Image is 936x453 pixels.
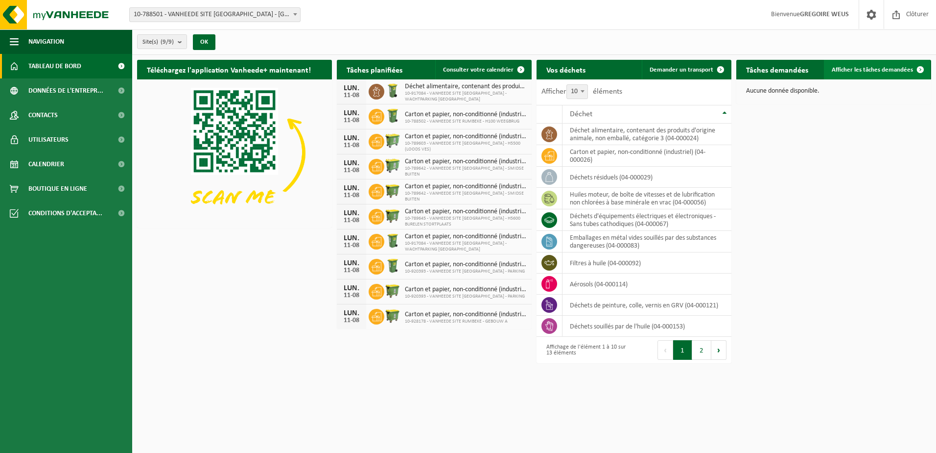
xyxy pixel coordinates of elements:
span: Déchet [570,110,592,118]
img: WB-1100-HPE-GN-50 [384,307,401,324]
div: 11-08 [342,317,361,324]
td: filtres à huile (04-000092) [562,252,731,274]
span: Tableau de bord [28,54,81,78]
div: LUN. [342,259,361,267]
span: 10-917084 - VANHEEDE SITE [GEOGRAPHIC_DATA] - WACHTPARKING [GEOGRAPHIC_DATA] [405,91,527,102]
span: Carton et papier, non-conditionné (industriel) [405,261,527,269]
label: Afficher éléments [541,88,622,96]
count: (9/9) [161,39,174,45]
span: Carton et papier, non-conditionné (industriel) [405,111,527,119]
span: Contacts [28,103,58,127]
td: emballages en métal vides souillés par des substances dangereuses (04-000083) [562,231,731,252]
span: 10-928178 - VANHEEDE SITE RUMBEKE - GEBOUW A [405,319,527,325]
div: LUN. [342,159,361,167]
button: 1 [673,340,692,360]
span: 10-789645 - VANHEEDE SITE [GEOGRAPHIC_DATA] - H5600 BURELEN STORTPLAATS [405,216,527,227]
span: Utilisateurs [28,127,69,152]
span: Conditions d'accepta... [28,201,102,226]
span: Données de l'entrepr... [28,78,103,103]
span: 10 [567,85,587,99]
div: LUN. [342,134,361,142]
div: 11-08 [342,92,361,99]
button: 2 [692,340,711,360]
h2: Tâches planifiées [337,60,412,79]
td: huiles moteur, de boîte de vitesses et de lubrification non chlorées à base minérale en vrac (04-... [562,188,731,209]
strong: GREGOIRE WEUS [800,11,849,18]
button: Site(s)(9/9) [137,34,187,49]
button: OK [193,34,215,50]
span: 10-920393 - VANHEEDE SITE [GEOGRAPHIC_DATA] - PARKING [405,269,527,275]
div: 11-08 [342,292,361,299]
a: Afficher les tâches demandées [824,60,930,79]
div: 11-08 [342,142,361,149]
div: 11-08 [342,167,361,174]
span: Consulter votre calendrier [443,67,514,73]
span: 10-788501 - VANHEEDE SITE RUMBEKE - RUMBEKE [129,7,301,22]
img: WB-1100-HPE-GN-50 [384,182,401,199]
div: LUN. [342,184,361,192]
td: déchets souillés par de l'huile (04-000153) [562,316,731,337]
span: Carton et papier, non-conditionné (industriel) [405,286,527,294]
div: 11-08 [342,267,361,274]
span: 10-917084 - VANHEEDE SITE [GEOGRAPHIC_DATA] - WACHTPARKING [GEOGRAPHIC_DATA] [405,241,527,252]
span: Demander un transport [650,67,713,73]
span: Calendrier [28,152,64,176]
div: 11-08 [342,242,361,249]
span: Boutique en ligne [28,176,87,201]
img: Download de VHEPlus App [137,79,332,226]
div: LUN. [342,309,361,317]
span: Site(s) [142,35,174,50]
span: Carton et papier, non-conditionné (industriel) [405,183,527,191]
td: aérosols (04-000114) [562,274,731,295]
span: 10-789642 - VANHEEDE SITE [GEOGRAPHIC_DATA] - SMIDSE BUITEN [405,191,527,202]
div: 11-08 [342,192,361,199]
span: Carton et papier, non-conditionné (industriel) [405,133,527,141]
div: Affichage de l'élément 1 à 10 sur 13 éléments [541,339,629,361]
img: WB-1100-HPE-GN-50 [384,282,401,299]
span: 10-788501 - VANHEEDE SITE RUMBEKE - RUMBEKE [130,8,300,22]
div: LUN. [342,284,361,292]
td: déchets d'équipements électriques et électroniques - Sans tubes cathodiques (04-000067) [562,209,731,231]
img: WB-0140-HPE-GN-50 [384,82,401,99]
a: Demander un transport [642,60,730,79]
div: 11-08 [342,217,361,224]
span: Déchet alimentaire, contenant des produits d'origine animale, non emballé, catég... [405,83,527,91]
td: déchets de peinture, colle, vernis en GRV (04-000121) [562,295,731,316]
h2: Tâches demandées [736,60,818,79]
img: WB-0660-HPE-GN-50 [384,132,401,149]
span: 10-920393 - VANHEEDE SITE [GEOGRAPHIC_DATA] - PARKING [405,294,527,300]
div: LUN. [342,234,361,242]
span: Carton et papier, non-conditionné (industriel) [405,233,527,241]
span: Navigation [28,29,64,54]
div: LUN. [342,109,361,117]
span: Carton et papier, non-conditionné (industriel) [405,158,527,166]
img: WB-0240-HPE-GN-50 [384,257,401,274]
span: 10-788502 - VANHEEDE SITE RUMBEKE - H100 WEEGBRUG [405,119,527,125]
button: Previous [657,340,673,360]
a: Consulter votre calendrier [435,60,531,79]
img: WB-1100-HPE-GN-50 [384,207,401,224]
img: WB-0660-HPE-GN-50 [384,157,401,174]
div: 11-08 [342,117,361,124]
td: déchets résiduels (04-000029) [562,167,731,188]
td: déchet alimentaire, contenant des produits d'origine animale, non emballé, catégorie 3 (04-000024) [562,124,731,145]
span: 10 [566,84,588,99]
span: Carton et papier, non-conditionné (industriel) [405,311,527,319]
h2: Vos déchets [537,60,595,79]
img: WB-0240-HPE-GN-50 [384,232,401,249]
span: Afficher les tâches demandées [832,67,913,73]
div: LUN. [342,84,361,92]
div: LUN. [342,209,361,217]
span: Carton et papier, non-conditionné (industriel) [405,208,527,216]
span: 10-789642 - VANHEEDE SITE [GEOGRAPHIC_DATA] - SMIDSE BUITEN [405,166,527,177]
span: 10-789603 - VANHEEDE SITE [GEOGRAPHIC_DATA] - H5500 (LOODS VES) [405,141,527,152]
td: carton et papier, non-conditionné (industriel) (04-000026) [562,145,731,167]
button: Next [711,340,726,360]
h2: Téléchargez l'application Vanheede+ maintenant! [137,60,321,79]
p: Aucune donnée disponible. [746,88,921,95]
img: WB-0240-HPE-GN-50 [384,107,401,124]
